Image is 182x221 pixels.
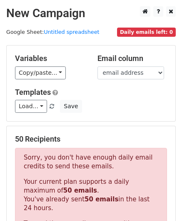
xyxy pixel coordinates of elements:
h2: New Campaign [6,6,176,20]
a: Templates [15,88,51,97]
h5: Email column [97,54,167,63]
a: Load... [15,100,47,113]
a: Daily emails left: 0 [117,29,176,35]
a: Copy/paste... [15,66,66,79]
button: Save [60,100,82,113]
h5: Variables [15,54,85,63]
a: Untitled spreadsheet [44,29,99,35]
span: Daily emails left: 0 [117,28,176,37]
small: Google Sheet: [6,29,100,35]
strong: 50 emails [85,196,118,203]
strong: 50 emails [63,187,97,194]
p: Your current plan supports a daily maximum of . You've already sent in the last 24 hours. [24,178,158,213]
p: Sorry, you don't have enough daily email credits to send these emails. [24,153,158,171]
iframe: Chat Widget [140,181,182,221]
h5: 50 Recipients [15,135,167,144]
